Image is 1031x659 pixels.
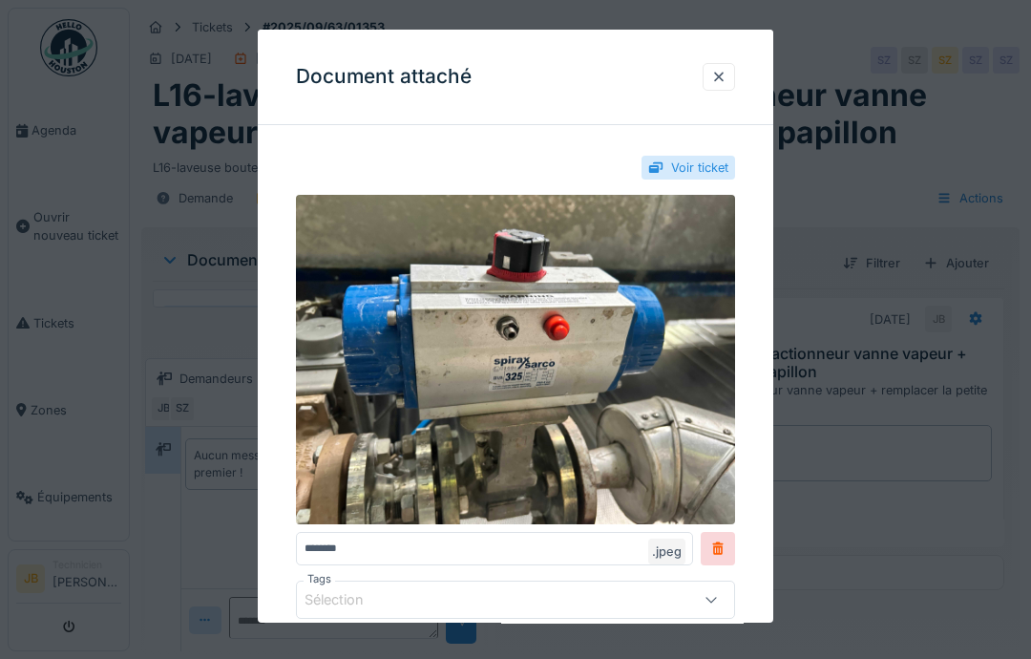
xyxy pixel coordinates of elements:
[305,589,390,610] div: Sélection
[296,195,735,524] img: dcca15af-6a61-4129-9d2e-2e745de5bb3d-IMG_2410.jpeg
[296,65,472,89] h3: Document attaché
[648,539,685,564] div: .jpeg
[671,159,728,177] div: Voir ticket
[304,571,335,587] label: Tags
